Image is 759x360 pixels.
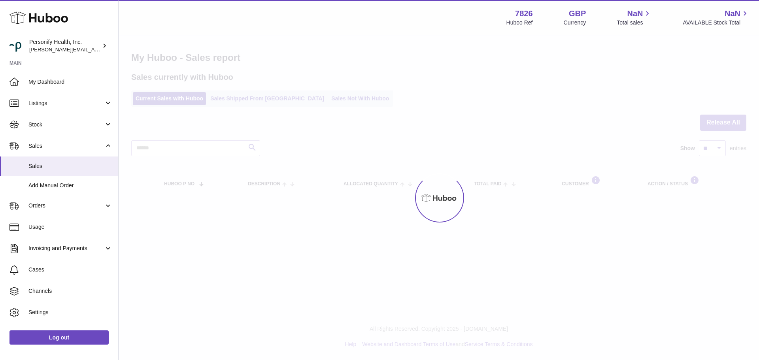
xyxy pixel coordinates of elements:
span: Stock [28,121,104,128]
span: Invoicing and Payments [28,245,104,252]
span: Sales [28,162,112,170]
span: Sales [28,142,104,150]
a: NaN Total sales [617,8,652,26]
a: NaN AVAILABLE Stock Total [683,8,750,26]
span: My Dashboard [28,78,112,86]
div: Huboo Ref [506,19,533,26]
span: Total sales [617,19,652,26]
span: Channels [28,287,112,295]
div: Currency [564,19,586,26]
span: AVAILABLE Stock Total [683,19,750,26]
div: Personify Health, Inc. [29,38,100,53]
span: Cases [28,266,112,273]
img: donald.holliday@virginpulse.com [9,40,21,52]
span: Add Manual Order [28,182,112,189]
span: NaN [725,8,740,19]
a: Log out [9,330,109,345]
span: [PERSON_NAME][EMAIL_ADDRESS][PERSON_NAME][DOMAIN_NAME] [29,46,201,53]
span: Usage [28,223,112,231]
strong: 7826 [515,8,533,19]
strong: GBP [569,8,586,19]
span: Settings [28,309,112,316]
span: Orders [28,202,104,209]
span: NaN [627,8,643,19]
span: Listings [28,100,104,107]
